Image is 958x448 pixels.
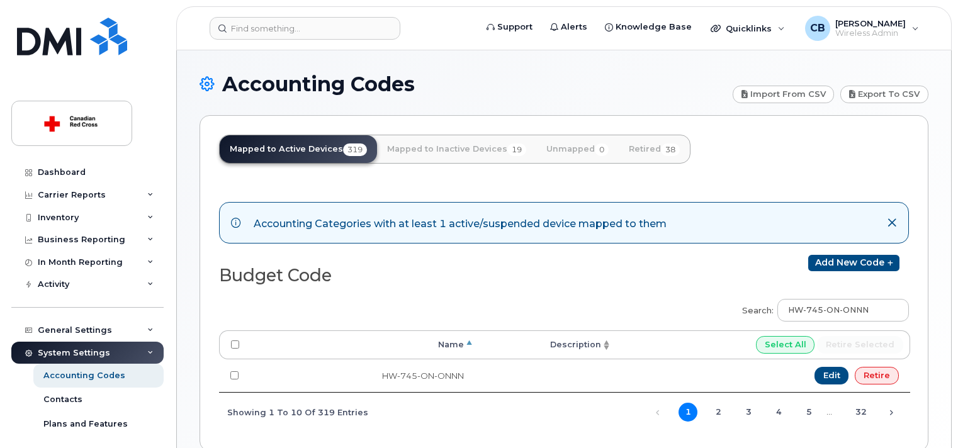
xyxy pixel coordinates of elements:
a: Edit [814,367,849,384]
span: … [818,406,840,417]
h1: Accounting Codes [200,73,726,95]
th: Description: activate to sort column ascending [475,330,612,359]
a: Previous [648,403,667,422]
div: Accounting Categories with at least 1 active/suspended device mapped to them [254,214,667,232]
span: 319 [343,143,367,156]
a: 4 [769,403,788,422]
a: Retire [855,367,899,384]
h2: Budget Code [219,266,554,285]
a: Next [882,403,901,422]
a: Export to CSV [840,86,928,103]
span: 19 [507,143,526,156]
label: Search: [734,291,909,326]
a: 32 [852,403,871,422]
span: 38 [661,143,680,156]
a: Retired [619,135,690,163]
div: Showing 1 to 10 of 319 entries [219,401,368,422]
input: Select All [756,336,815,354]
span: 0 [595,143,609,156]
a: Mapped to Inactive Devices [377,135,536,163]
input: Search: [777,299,909,322]
a: Mapped to Active Devices [220,135,377,163]
td: HW-745-ON-ONNN [251,359,475,392]
a: Add new code [808,255,899,271]
a: 1 [679,403,697,422]
a: Unmapped [536,135,619,163]
a: 5 [799,403,818,422]
a: Import from CSV [733,86,835,103]
a: 3 [739,403,758,422]
a: 2 [709,403,728,422]
th: Name: activate to sort column descending [251,330,475,359]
